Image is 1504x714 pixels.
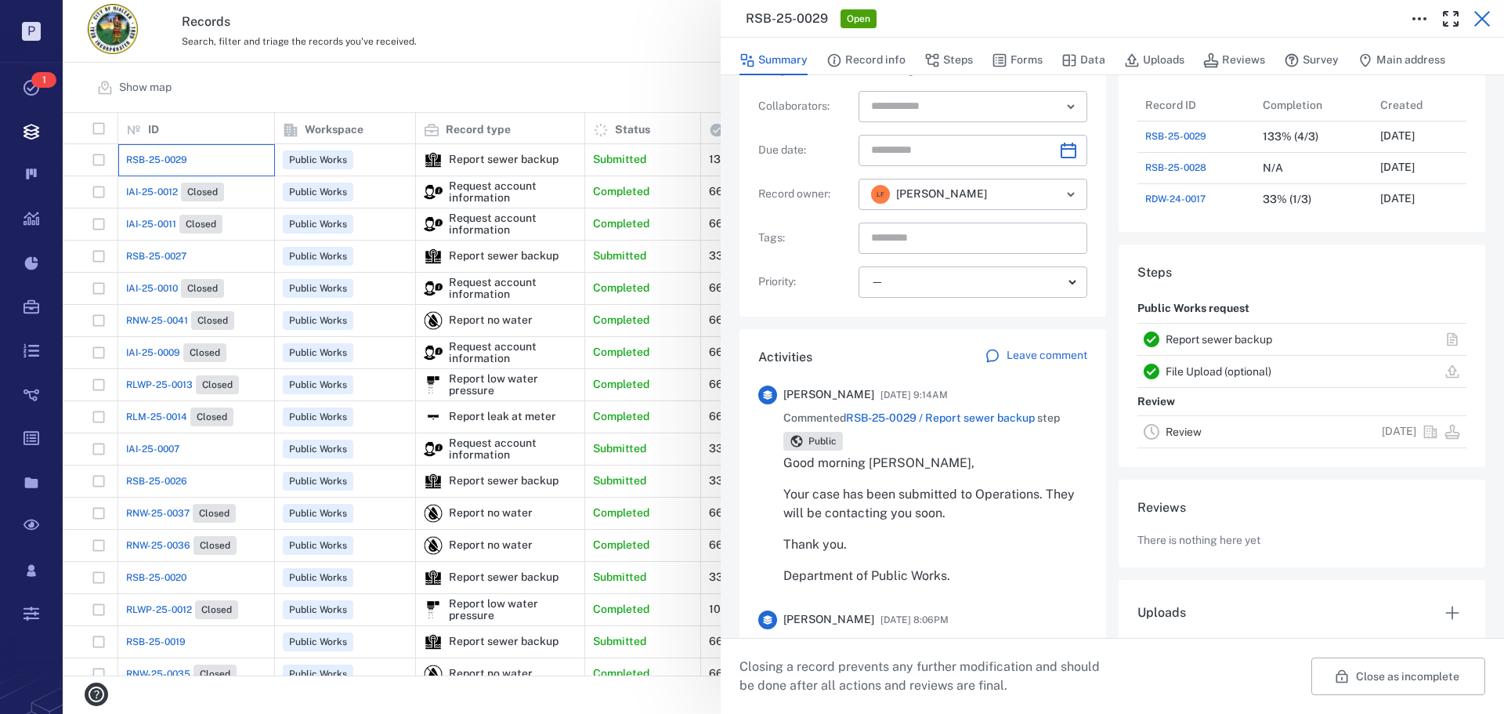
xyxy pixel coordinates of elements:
[1137,603,1186,622] h6: Uploads
[871,273,1062,291] div: —
[1263,194,1311,205] div: 33% (1/3)
[823,636,894,649] a: RSB-25-0029
[1137,388,1175,416] p: Review
[783,567,1087,585] p: Department of Public Works.
[746,9,828,28] h3: RSB-25-0029
[924,45,973,75] button: Steps
[1145,192,1206,206] a: RDW-24-0017
[783,454,1087,473] p: Good morning [PERSON_NAME],
[1203,45,1265,75] button: Reviews
[31,72,56,88] span: 1
[758,230,852,246] p: Tags :
[1119,480,1485,580] div: ReviewsThere is nothing here yet
[1404,3,1435,34] button: Toggle to Edit Boxes
[1166,426,1202,438] a: Review
[758,274,852,290] p: Priority :
[1060,96,1082,118] button: Open
[1061,45,1105,75] button: Data
[1166,333,1272,346] a: Report sewer backup
[1137,295,1249,323] p: Public Works request
[1145,83,1196,127] div: Record ID
[1358,45,1445,75] button: Main address
[783,636,1087,666] span: Record switched from to
[1053,135,1084,166] button: Choose date
[992,45,1043,75] button: Forms
[1372,89,1490,121] div: Created
[758,348,812,367] h6: Activities
[1124,45,1184,75] button: Uploads
[1255,89,1372,121] div: Completion
[1145,161,1206,175] a: RSB-25-0028
[783,612,874,628] span: [PERSON_NAME]
[1380,83,1423,127] div: Created
[1263,131,1318,143] div: 133% (4/3)
[783,411,1060,426] span: Commented step
[1007,348,1087,364] p: Leave comment
[1137,498,1466,517] h6: Reviews
[846,411,1035,424] a: RSB-25-0029 / Report sewer backup
[844,13,873,26] span: Open
[35,11,67,25] span: Help
[1166,365,1271,378] a: File Upload (optional)
[880,386,948,404] span: [DATE] 9:14AM
[783,535,1087,554] p: Thank you.
[758,99,852,114] p: Collaborators :
[758,143,852,158] p: Due date :
[758,187,852,202] p: Record owner :
[1382,424,1416,440] p: [DATE]
[1137,533,1260,549] p: There is nothing here yet
[739,658,1112,695] p: Closing a record prevents any further modification and should be done after all actions and revie...
[1119,245,1485,480] div: StepsPublic Works requestReport sewer backupFile Upload (optional)ReviewReview[DATE]
[1435,3,1466,34] button: Toggle Fullscreen
[1311,658,1485,695] button: Close as incomplete
[1263,83,1322,127] div: Completion
[1060,183,1082,205] button: Open
[1466,3,1498,34] button: Close
[1263,162,1283,174] div: N/A
[1137,263,1466,282] h6: Steps
[1145,129,1206,143] a: RSB-25-0029
[22,22,41,41] p: P
[1284,45,1339,75] button: Survey
[1380,160,1415,176] p: [DATE]
[896,187,987,202] span: [PERSON_NAME]
[826,45,906,75] button: Record info
[871,185,890,204] div: L F
[985,348,1087,367] a: Leave comment
[1380,191,1415,207] p: [DATE]
[783,387,874,403] span: [PERSON_NAME]
[1137,89,1255,121] div: Record ID
[1380,129,1415,144] p: [DATE]
[783,485,1087,523] p: Your case has been submitted to Operations. They will be contacting you soon.
[739,45,808,75] button: Summary
[805,435,840,448] span: Public
[880,611,949,629] span: [DATE] 8:06PM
